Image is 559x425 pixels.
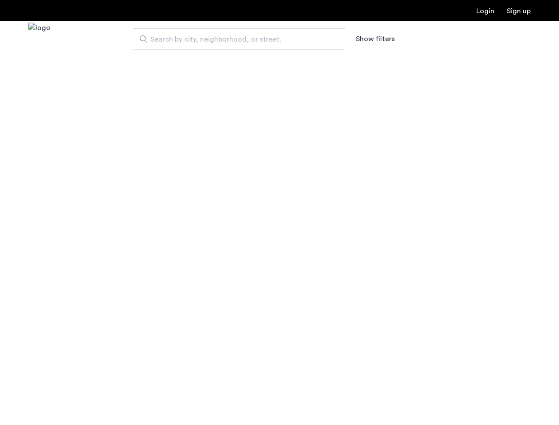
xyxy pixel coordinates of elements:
[133,28,345,50] input: Apartment Search
[150,34,320,45] span: Search by city, neighborhood, or street.
[356,34,395,44] button: Show or hide filters
[28,23,50,56] img: logo
[28,23,50,56] a: Cazamio Logo
[476,8,494,15] a: Login
[507,8,531,15] a: Registration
